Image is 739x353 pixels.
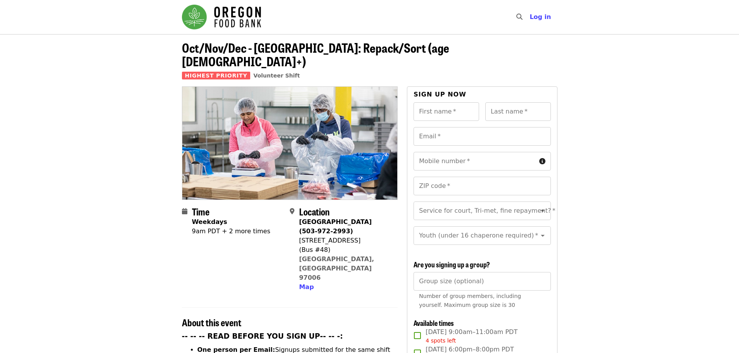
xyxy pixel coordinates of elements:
span: About this event [182,315,241,329]
img: Oregon Food Bank - Home [182,5,261,29]
input: Last name [485,102,551,121]
span: Number of group members, including yourself. Maximum group size is 30 [419,293,521,308]
input: First name [414,102,479,121]
i: calendar icon [182,208,187,215]
i: search icon [516,13,523,21]
span: [DATE] 9:00am–11:00am PDT [426,327,517,345]
div: (Bus #48) [299,245,391,255]
span: Map [299,283,314,291]
input: Mobile number [414,152,536,170]
span: Location [299,205,330,218]
button: Open [537,205,548,216]
i: circle-info icon [539,158,545,165]
button: Log in [523,9,557,25]
input: Search [527,8,533,26]
strong: Weekdays [192,218,227,226]
button: Map [299,282,314,292]
input: Email [414,127,550,146]
span: Log in [530,13,551,21]
span: Are you signing up a group? [414,259,490,269]
i: map-marker-alt icon [290,208,294,215]
input: ZIP code [414,177,550,195]
span: Available times [414,318,454,328]
strong: -- -- -- READ BEFORE YOU SIGN UP-- -- -: [182,332,343,340]
span: Oct/Nov/Dec - [GEOGRAPHIC_DATA]: Repack/Sort (age [DEMOGRAPHIC_DATA]+) [182,38,449,70]
span: Time [192,205,209,218]
img: Oct/Nov/Dec - Beaverton: Repack/Sort (age 10+) organized by Oregon Food Bank [182,87,398,199]
a: Volunteer Shift [253,72,300,79]
span: Sign up now [414,91,466,98]
strong: [GEOGRAPHIC_DATA] (503-972-2993) [299,218,372,235]
span: Highest Priority [182,72,251,79]
a: [GEOGRAPHIC_DATA], [GEOGRAPHIC_DATA] 97006 [299,255,374,281]
div: [STREET_ADDRESS] [299,236,391,245]
span: 4 spots left [426,338,456,344]
button: Open [537,230,548,241]
div: 9am PDT + 2 more times [192,227,270,236]
input: [object Object] [414,272,550,291]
